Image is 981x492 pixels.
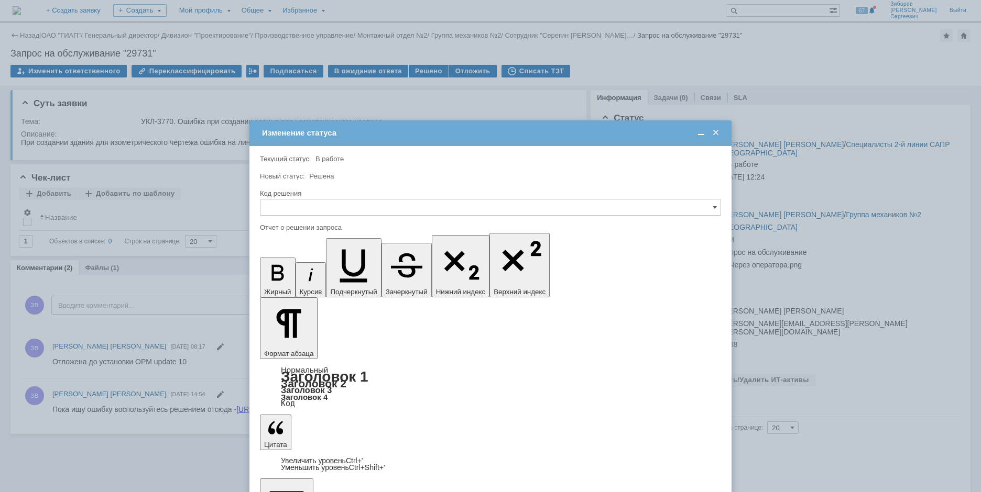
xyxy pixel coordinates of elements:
span: Свернуть (Ctrl + M) [696,128,706,138]
a: Заголовок 4 [281,393,328,401]
a: Заголовок 2 [281,377,346,389]
div: Код решения [260,190,719,197]
span: Подчеркнутый [330,288,377,296]
button: Цитата [260,415,291,450]
span: Решена [309,172,334,180]
div: Изменение статуса [262,128,721,138]
button: Подчеркнутый [326,238,381,297]
button: Жирный [260,258,296,297]
span: Жирный [264,288,291,296]
div: Цитата [260,457,721,471]
span: Курсив [300,288,322,296]
button: Зачеркнутый [381,243,432,297]
a: Заголовок 3 [281,385,332,395]
a: Нормальный [281,365,328,374]
button: Верхний индекс [489,233,550,297]
button: Формат абзаца [260,297,318,359]
div: Отчет о решении запроса [260,224,719,231]
a: Increase [281,456,363,465]
span: Закрыть [711,128,721,138]
span: Формат абзаца [264,350,313,357]
span: Ctrl+' [346,456,363,465]
span: Верхний индекс [494,288,546,296]
label: Новый статус: [260,172,305,180]
span: Зачеркнутый [386,288,428,296]
a: Decrease [281,463,385,472]
button: Курсив [296,262,326,297]
div: Формат абзаца [260,366,721,407]
span: Нижний индекс [436,288,486,296]
span: Цитата [264,441,287,449]
a: Код [281,399,295,408]
span: Ctrl+Shift+' [349,463,385,472]
label: Текущий статус: [260,155,311,163]
a: Заголовок 1 [281,368,368,385]
button: Нижний индекс [432,235,490,297]
span: В работе [315,155,344,163]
